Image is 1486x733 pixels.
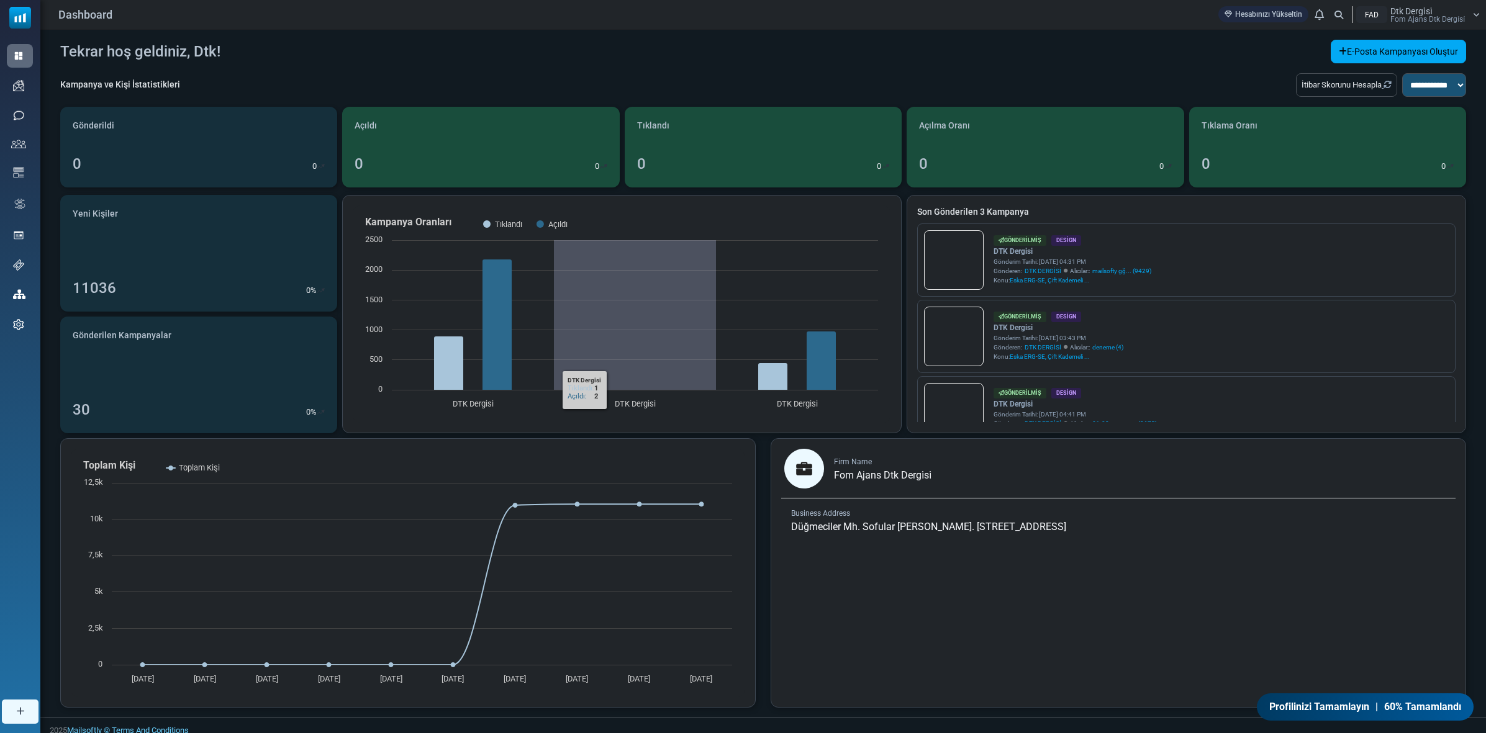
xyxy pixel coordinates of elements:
[83,459,135,471] text: Toplam Kişi
[615,399,656,408] text: DTK Dergisi
[1010,277,1090,284] span: Eska ERG-SE, Çift Kademeli ...
[355,119,377,132] span: Açıldı
[834,470,931,480] a: Fom Ajans Dtk Dergi̇si̇
[777,399,818,408] text: DTK Dergisi
[13,50,24,61] img: dashboard-icon-active.svg
[994,388,1046,398] div: Gönderilmiş
[88,550,103,559] text: 7,5k
[365,264,383,274] text: 2000
[312,160,317,173] p: 0
[9,7,31,29] img: mailsoftly_icon_blue_white.svg
[88,623,103,632] text: 2,5k
[548,220,568,229] text: Açıldı
[1051,235,1081,246] div: Design
[1390,7,1433,16] span: Dtk Dergi̇si̇
[994,419,1157,428] div: Gönderen: Alıcılar::
[994,257,1151,266] div: Gönderim Tarihi: [DATE] 04:31 PM
[628,674,650,683] text: [DATE]
[1382,80,1392,89] a: Refresh Stats
[1296,73,1397,97] div: İtibar Skorunu Hesapla
[1331,40,1466,63] a: E-Posta Kampanyası Oluştur
[994,235,1046,246] div: Gönderilmiş
[994,398,1157,410] a: DTK Dergisi
[1202,119,1257,132] span: Tıklama Oranı
[834,469,931,481] span: Fom Ajans Dtk Dergi̇si̇
[365,235,383,244] text: 2500
[1202,153,1210,175] div: 0
[495,220,522,229] text: Tıklandı
[994,276,1151,285] div: Konu:
[1390,16,1465,23] span: Fom Ajans Dtk Dergi̇si̇
[73,329,171,342] span: Gönderilen Kampanyalar
[73,398,90,421] div: 30
[1251,693,1479,721] a: Profilinizi Tamamlayın | 60% Tamamlandı
[179,463,220,472] text: Toplam Kişi
[453,399,494,408] text: DTK Dergisi
[919,153,928,175] div: 0
[1025,266,1061,276] span: DTK DERGİSİ
[378,384,383,393] text: 0
[834,457,872,466] span: Firm Name
[1159,160,1164,173] p: 0
[994,266,1151,276] div: Gönderen: Alıcılar::
[637,119,669,132] span: Tıklandı
[13,230,24,241] img: landing_pages.svg
[994,333,1123,343] div: Gönderim Tarihi: [DATE] 03:43 PM
[442,674,464,683] text: [DATE]
[994,410,1157,419] div: Gönderim Tarihi: [DATE] 04:41 PM
[84,477,103,487] text: 12,5k
[71,449,745,697] svg: Toplam Kişi
[13,319,24,330] img: settings-icon.svg
[994,246,1151,257] a: DTK Dergisi
[791,509,850,518] span: Business Address
[73,277,116,299] div: 11036
[690,674,712,683] text: [DATE]
[369,354,383,364] text: 500
[1051,388,1081,398] div: Design
[1092,419,1157,428] a: 01.08.son ma... (3675)
[877,160,881,173] p: 0
[994,322,1123,333] a: DTK Dergisi
[58,6,112,23] span: Dashboard
[13,80,24,91] img: campaigns-icon.png
[1356,6,1480,23] a: FAD Dtk Dergi̇si̇ Fom Ajans Dtk Dergi̇si̇
[13,197,27,211] img: workflow.svg
[73,119,114,132] span: Gönderildi
[1441,160,1446,173] p: 0
[994,312,1046,322] div: Gönderilmiş
[13,167,24,178] img: email-templates-icon.svg
[355,153,363,175] div: 0
[917,205,1456,218] a: Son Gönderilen 3 Kampanya
[595,160,599,173] p: 0
[13,110,24,121] img: sms-icon.png
[60,195,337,312] a: Yeni Kişiler 11036 0%
[318,674,340,683] text: [DATE]
[94,587,103,596] text: 5k
[98,659,102,668] text: 0
[1092,343,1123,352] a: deneme (4)
[11,140,26,148] img: contacts-icon.svg
[60,43,220,61] h4: Tekrar hoş geldiniz, Dtk!
[504,674,526,683] text: [DATE]
[73,153,81,175] div: 0
[90,514,103,523] text: 10k
[256,674,278,683] text: [DATE]
[1051,312,1081,322] div: Design
[1264,699,1369,714] span: Profilinizi Tamamlayın
[306,406,325,418] div: %
[365,216,451,228] text: Kampanya Oranları
[1025,419,1061,428] span: DTK DERGİSİ
[365,295,383,304] text: 1500
[994,352,1123,361] div: Konu:
[365,325,383,334] text: 1000
[1010,353,1090,360] span: Eska ERG-SE, Çift Kademeli ...
[1218,6,1308,22] a: Hesabınızı Yükseltin
[194,674,216,683] text: [DATE]
[566,674,588,683] text: [DATE]
[306,284,325,297] div: %
[919,119,970,132] span: Açılma Oranı
[132,674,154,683] text: [DATE]
[1385,699,1466,714] span: 60% Tamamlandı
[13,259,24,271] img: support-icon.svg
